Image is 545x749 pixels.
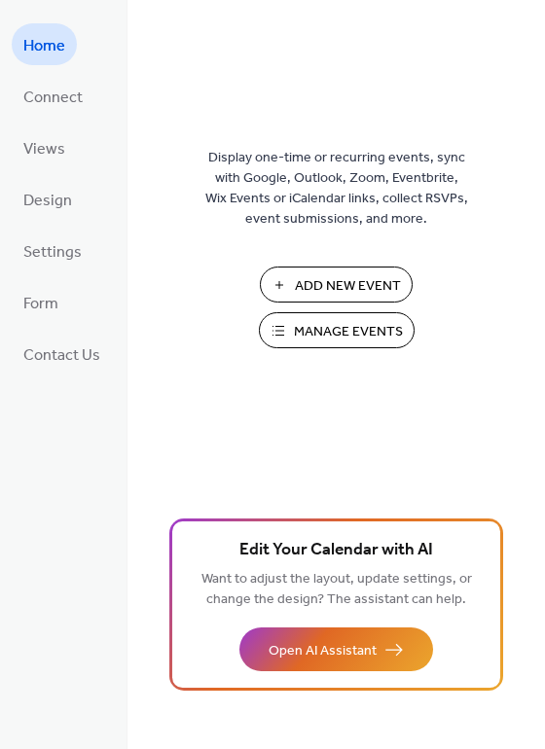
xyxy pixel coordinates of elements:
a: Views [12,126,77,168]
span: Settings [23,237,82,267]
span: Edit Your Calendar with AI [239,537,433,564]
span: Design [23,186,72,216]
a: Settings [12,230,93,271]
span: Form [23,289,58,319]
button: Add New Event [260,267,413,303]
a: Contact Us [12,333,112,374]
span: Contact Us [23,340,100,371]
span: Display one-time or recurring events, sync with Google, Outlook, Zoom, Eventbrite, Wix Events or ... [205,148,468,230]
span: Views [23,134,65,164]
button: Manage Events [259,312,415,348]
span: Home [23,31,65,61]
button: Open AI Assistant [239,627,433,671]
a: Connect [12,75,94,117]
a: Form [12,281,70,323]
span: Open AI Assistant [269,641,377,661]
span: Want to adjust the layout, update settings, or change the design? The assistant can help. [201,566,472,613]
span: Manage Events [294,322,403,342]
a: Design [12,178,84,220]
span: Add New Event [295,276,401,297]
span: Connect [23,83,83,113]
a: Home [12,23,77,65]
